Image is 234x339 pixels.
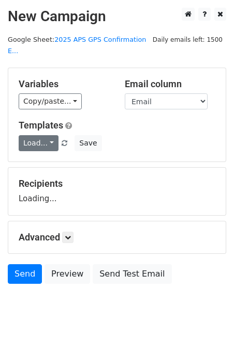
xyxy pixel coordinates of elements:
a: Send Test Email [93,264,171,284]
h5: Email column [125,78,215,90]
iframe: Chat Widget [182,289,234,339]
a: Load... [19,135,58,151]
button: Save [75,135,101,151]
h5: Advanced [19,232,215,243]
a: Send [8,264,42,284]
h5: Recipients [19,178,215,189]
h2: New Campaign [8,8,226,25]
div: Loading... [19,178,215,205]
span: Daily emails left: 1500 [149,34,226,45]
h5: Variables [19,78,109,90]
small: Google Sheet: [8,36,146,55]
a: Templates [19,120,63,131]
a: 2025 APS GPS Confirmation E... [8,36,146,55]
a: Daily emails left: 1500 [149,36,226,43]
a: Preview [45,264,90,284]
